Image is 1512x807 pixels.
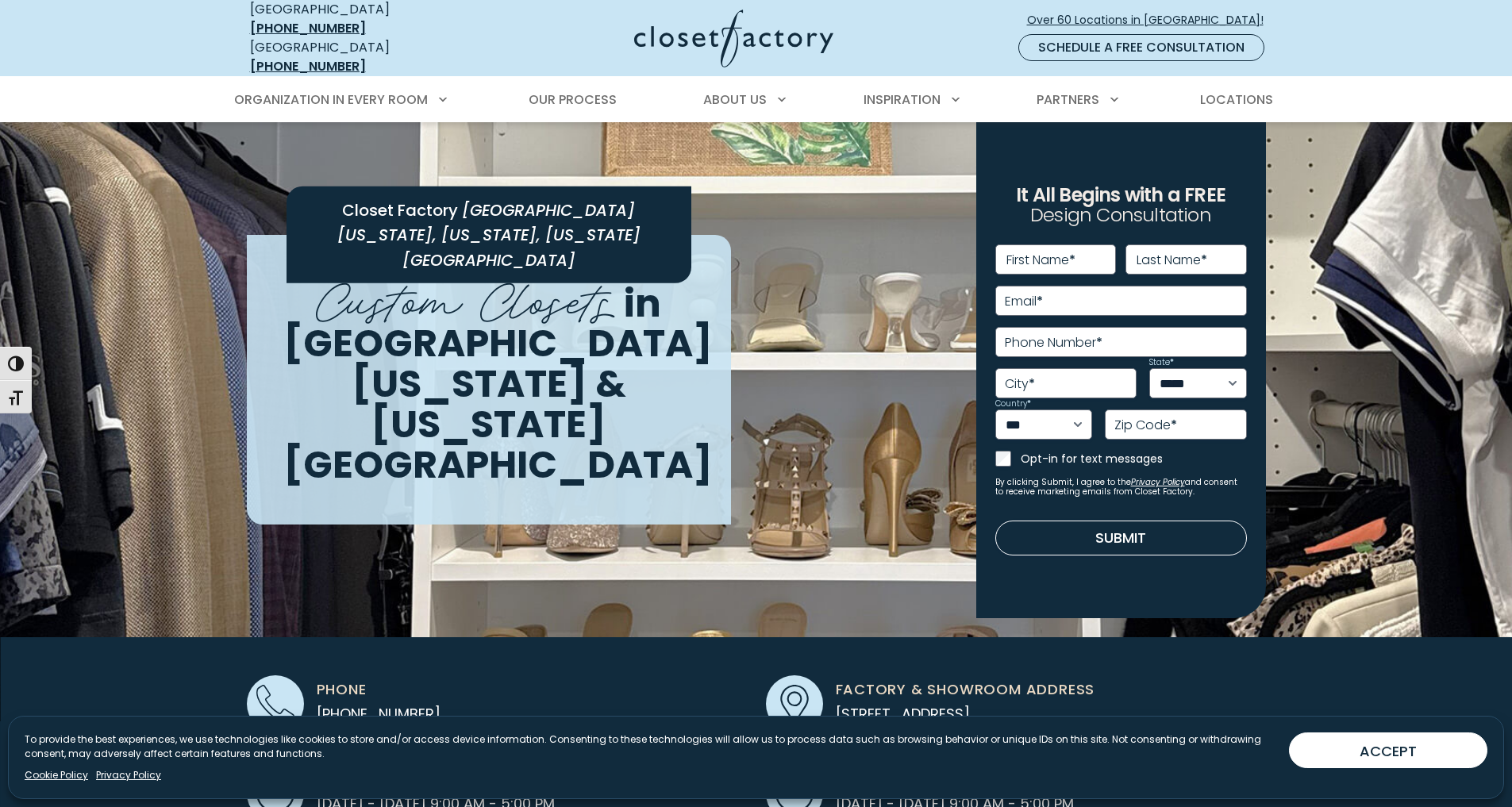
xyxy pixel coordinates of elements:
[836,678,1095,700] span: Factory & Showroom Address
[1137,254,1207,267] label: Last Name
[1289,732,1487,768] button: ACCEPT
[1018,34,1264,61] a: Schedule a Free Consultation
[250,38,480,76] div: [GEOGRAPHIC_DATA]
[1114,419,1177,432] label: Zip Code
[1026,6,1277,34] a: Over 60 Locations in [GEOGRAPHIC_DATA]!
[223,78,1290,122] nav: Primary Menu
[1037,90,1099,109] span: Partners
[250,57,366,75] a: [PHONE_NUMBER]
[1006,254,1075,267] label: First Name
[1200,90,1273,109] span: Locations
[529,90,617,109] span: Our Process
[1005,336,1102,349] label: Phone Number
[25,768,88,782] a: Cookie Policy
[995,521,1247,555] button: Submit
[703,90,767,109] span: About Us
[1021,451,1247,467] label: Opt-in for text messages
[317,704,441,724] a: [PHONE_NUMBER]
[234,90,428,109] span: Organization in Every Room
[1027,12,1276,29] span: Over 60 Locations in [GEOGRAPHIC_DATA]!
[337,199,641,271] span: [GEOGRAPHIC_DATA][US_STATE], [US_STATE], [US_STATE][GEOGRAPHIC_DATA]
[317,678,367,700] span: Phone
[96,768,161,782] a: Privacy Policy
[1005,378,1035,390] label: City
[995,400,1031,408] label: Country
[995,478,1247,497] small: By clicking Submit, I agree to the and consent to receive marketing emails from Closet Factory.
[25,732,1276,761] p: To provide the best experiences, we use technologies like cookies to store and/or access device i...
[283,276,713,490] span: in [GEOGRAPHIC_DATA][US_STATE] & [US_STATE][GEOGRAPHIC_DATA]
[1149,359,1174,367] label: State
[836,704,970,724] span: [STREET_ADDRESS]
[342,199,458,221] span: Closet Factory
[316,260,615,332] span: Custom Closets
[864,90,941,109] span: Inspiration
[250,19,366,37] a: [PHONE_NUMBER]
[836,704,970,745] a: [STREET_ADDRESS] Chantilly,VA 20151
[1005,295,1043,308] label: Email
[1030,202,1211,229] span: Design Consultation
[634,10,833,67] img: Closet Factory Logo
[1131,476,1185,488] a: Privacy Policy
[1016,182,1225,208] span: It All Begins with a FREE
